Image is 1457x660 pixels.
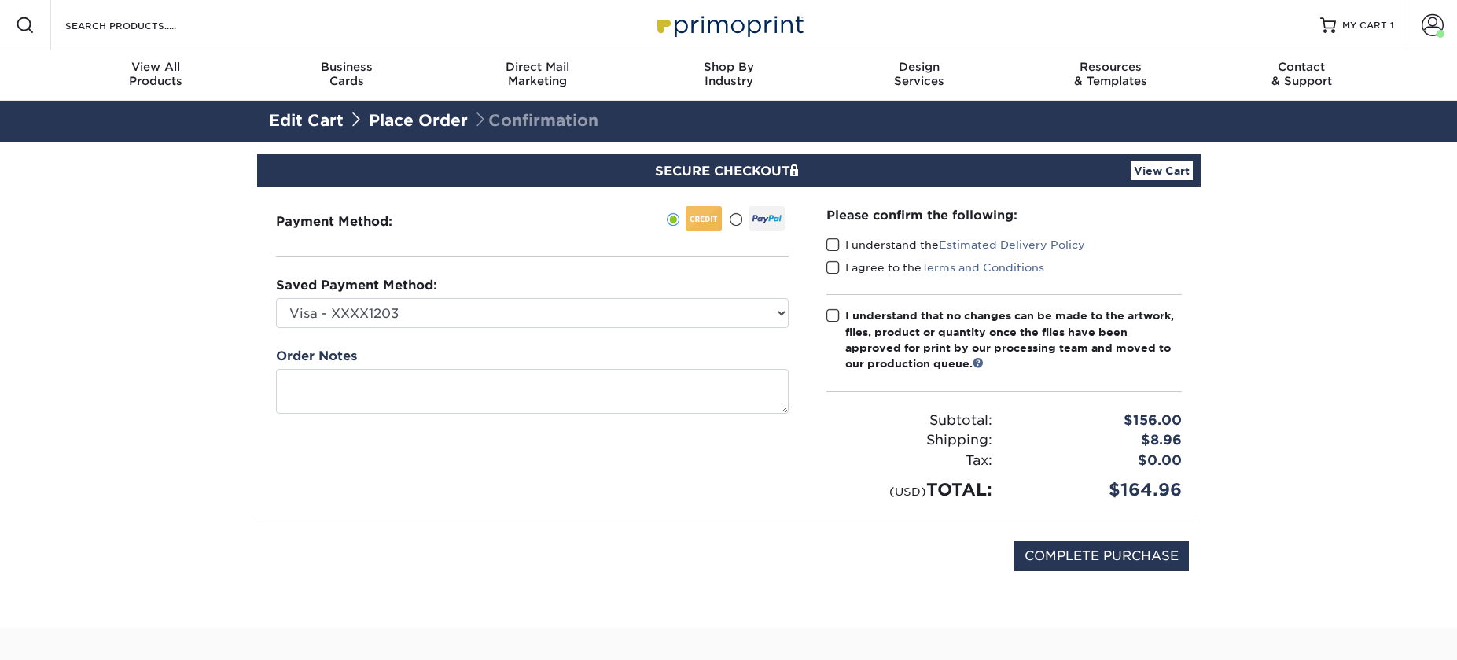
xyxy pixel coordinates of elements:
a: Resources& Templates [1015,50,1206,101]
div: TOTAL: [815,477,1004,503]
div: & Support [1206,60,1397,88]
a: Shop ByIndustry [633,50,824,101]
span: Design [824,60,1015,74]
a: Estimated Delivery Policy [939,238,1085,251]
a: Contact& Support [1206,50,1397,101]
span: MY CART [1342,19,1387,32]
div: Services [824,60,1015,88]
div: $8.96 [1004,430,1194,451]
div: Shipping: [815,430,1004,451]
a: Edit Cart [269,111,344,130]
a: View AllProducts [61,50,252,101]
div: Products [61,60,252,88]
span: Shop By [633,60,824,74]
label: Saved Payment Method: [276,276,437,295]
span: Resources [1015,60,1206,74]
div: Tax: [815,451,1004,471]
a: DesignServices [824,50,1015,101]
div: Please confirm the following: [826,206,1182,224]
div: Subtotal: [815,411,1004,431]
input: COMPLETE PURCHASE [1014,541,1189,571]
a: View Cart [1131,161,1193,180]
div: $156.00 [1004,411,1194,431]
span: Business [251,60,442,74]
img: Primoprint [650,8,808,42]
span: Confirmation [473,111,598,130]
label: I agree to the [826,260,1044,275]
label: I understand the [826,237,1085,253]
a: Terms and Conditions [922,261,1044,274]
div: Marketing [442,60,633,88]
a: Place Order [369,111,468,130]
div: $0.00 [1004,451,1194,471]
span: Direct Mail [442,60,633,74]
div: Cards [251,60,442,88]
span: Contact [1206,60,1397,74]
input: SEARCH PRODUCTS..... [64,16,217,35]
a: BusinessCards [251,50,442,101]
div: & Templates [1015,60,1206,88]
div: I understand that no changes can be made to the artwork, files, product or quantity once the file... [845,308,1182,372]
a: Direct MailMarketing [442,50,633,101]
label: Order Notes [276,347,357,366]
span: SECURE CHECKOUT [655,164,803,179]
span: 1 [1390,20,1394,31]
h3: Payment Method: [276,214,431,229]
small: (USD) [889,485,926,498]
div: Industry [633,60,824,88]
span: View All [61,60,252,74]
div: $164.96 [1004,477,1194,503]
